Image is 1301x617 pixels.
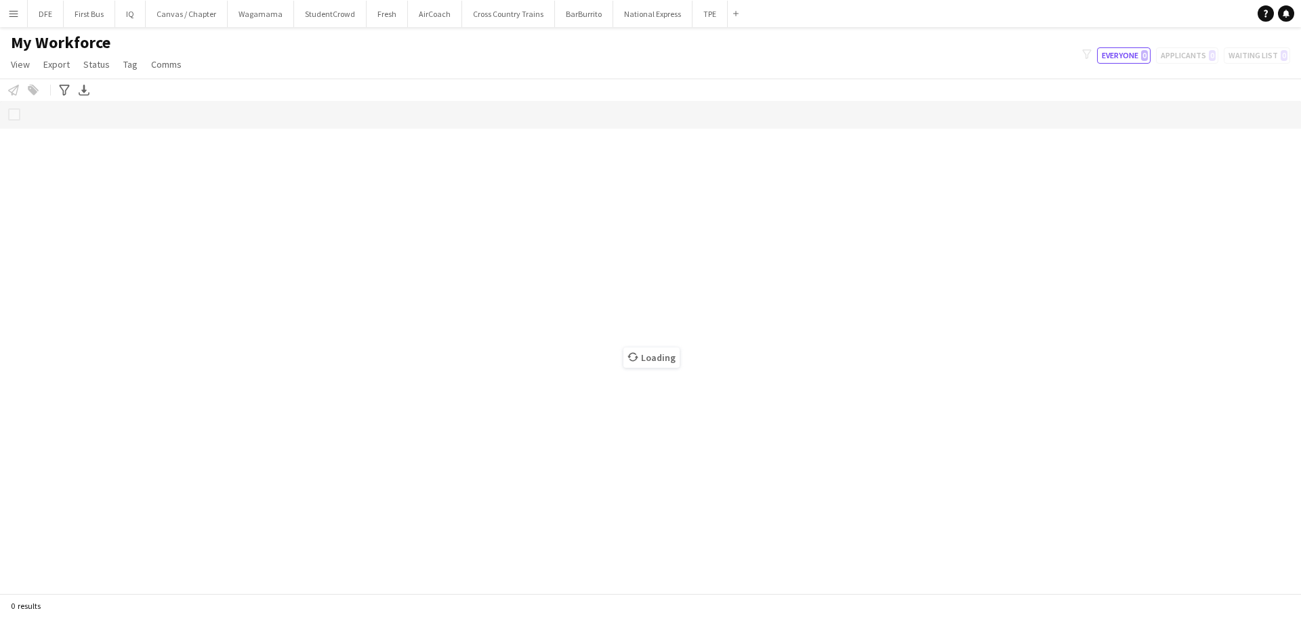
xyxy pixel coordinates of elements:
[408,1,462,27] button: AirCoach
[38,56,75,73] a: Export
[1141,50,1148,61] span: 0
[11,58,30,70] span: View
[555,1,613,27] button: BarBurrito
[151,58,182,70] span: Comms
[5,56,35,73] a: View
[11,33,110,53] span: My Workforce
[613,1,693,27] button: National Express
[294,1,367,27] button: StudentCrowd
[146,56,187,73] a: Comms
[623,347,680,368] span: Loading
[78,56,115,73] a: Status
[367,1,408,27] button: Fresh
[56,82,73,98] app-action-btn: Advanced filters
[28,1,64,27] button: DFE
[118,56,143,73] a: Tag
[115,1,146,27] button: IQ
[123,58,138,70] span: Tag
[76,82,92,98] app-action-btn: Export XLSX
[228,1,294,27] button: Wagamama
[462,1,555,27] button: Cross Country Trains
[43,58,70,70] span: Export
[1097,47,1151,64] button: Everyone0
[64,1,115,27] button: First Bus
[146,1,228,27] button: Canvas / Chapter
[83,58,110,70] span: Status
[693,1,728,27] button: TPE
